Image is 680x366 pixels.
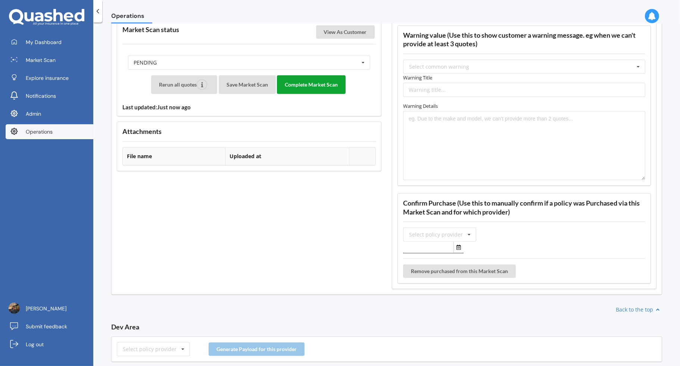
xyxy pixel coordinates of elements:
[26,74,69,82] span: Explore insurance
[123,148,225,165] th: File name
[453,242,464,253] button: Select date
[225,148,349,165] th: Uploaded at
[219,75,276,94] button: Save Market Scan
[26,323,67,330] span: Submit feedback
[403,83,645,97] input: Warning title...
[122,104,376,111] h4: Last updated: Just now ago
[6,35,93,50] a: My Dashboard
[316,25,375,39] button: View As Customer
[26,305,66,312] span: [PERSON_NAME]
[616,306,662,313] a: Back to the top
[122,25,179,34] h3: Market Scan status
[403,102,645,110] label: Warning Details
[316,28,376,35] a: View As Customer
[26,38,62,46] span: My Dashboard
[26,110,41,118] span: Admin
[9,303,20,314] img: ACg8ocJLa-csUtcL-80ItbA20QSwDJeqfJvWfn8fgM9RBEIPTcSLDHdf=s96-c
[111,323,662,331] h3: Dev Area
[122,127,376,136] h3: Attachments
[403,31,645,48] h3: Warning value (Use this to show customer a warning message. eg when we can't provide at least 3 q...
[6,71,93,85] a: Explore insurance
[134,60,157,65] div: PENDING
[123,347,177,352] div: Select policy provider
[26,56,56,64] span: Market Scan
[409,232,463,237] div: Select policy provider
[6,337,93,352] a: Log out
[26,341,44,348] span: Log out
[6,301,93,316] a: [PERSON_NAME]
[409,64,469,69] div: Select common warning
[6,53,93,68] a: Market Scan
[26,92,56,100] span: Notifications
[6,88,93,103] a: Notifications
[6,319,93,334] a: Submit feedback
[6,124,93,139] a: Operations
[111,12,152,22] span: Operations
[403,199,645,216] h3: Confirm Purchase (Use this to manually confirm if a policy was Purchased via this Market Scan and...
[403,265,516,278] button: Remove purchased from this Market Scan
[403,74,645,81] label: Warning Title
[26,128,53,135] span: Operations
[277,75,346,94] button: Complete Market Scan
[6,106,93,121] a: Admin
[151,75,217,94] button: Rerun all quotes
